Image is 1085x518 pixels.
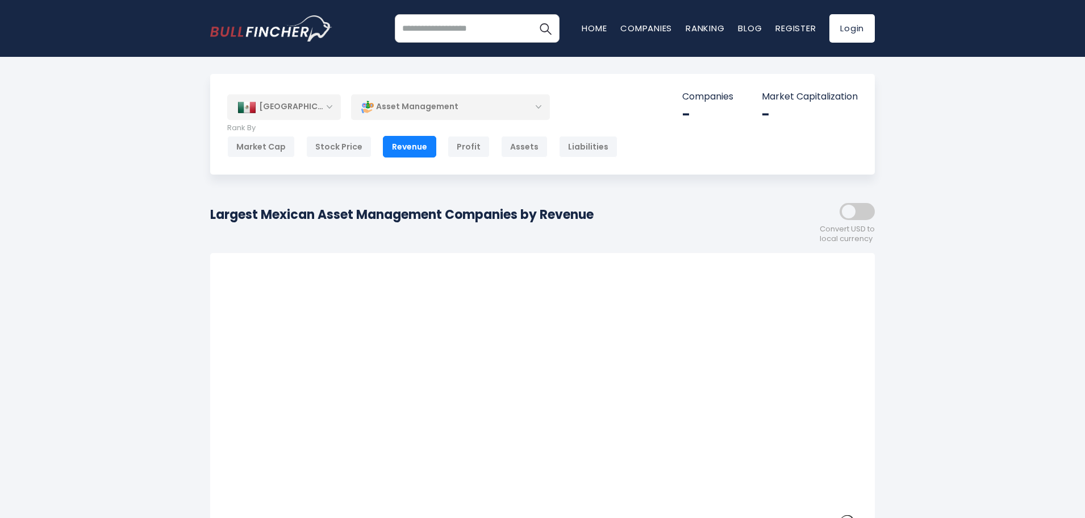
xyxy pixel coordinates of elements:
[210,15,332,42] img: bullfincher logo
[227,136,295,158] div: Market Cap
[383,136,436,158] div: Revenue
[682,91,733,103] p: Companies
[738,22,762,34] a: Blog
[582,22,607,34] a: Home
[227,123,617,133] p: Rank By
[210,15,332,42] a: Go to homepage
[559,136,617,158] div: Liabilities
[351,94,550,120] div: Asset Management
[501,136,548,158] div: Assets
[829,14,875,43] a: Login
[531,14,560,43] button: Search
[227,94,341,119] div: [GEOGRAPHIC_DATA]
[210,205,594,224] h1: Largest Mexican Asset Management Companies by Revenue
[762,106,858,123] div: -
[820,225,875,244] span: Convert USD to local currency
[682,106,733,123] div: -
[620,22,672,34] a: Companies
[686,22,724,34] a: Ranking
[762,91,858,103] p: Market Capitalization
[306,136,372,158] div: Stock Price
[448,136,490,158] div: Profit
[775,22,816,34] a: Register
